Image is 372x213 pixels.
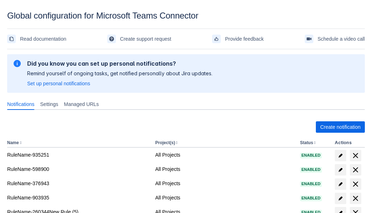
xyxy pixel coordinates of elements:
[64,101,99,108] span: Managed URLs
[7,140,19,145] button: Name
[40,101,58,108] span: Settings
[120,33,171,45] span: Create support request
[351,194,360,203] span: delete
[109,36,114,42] span: support
[300,182,322,186] span: Enabled
[338,167,343,173] span: edit
[155,151,294,158] div: All Projects
[300,196,322,200] span: Enabled
[306,36,312,42] span: videoCall
[7,11,365,21] div: Global configuration for Microsoft Teams Connector
[225,33,264,45] span: Provide feedback
[316,121,365,133] button: Create notification
[338,153,343,158] span: edit
[351,166,360,174] span: delete
[320,121,361,133] span: Create notification
[214,36,219,42] span: feedback
[9,36,14,42] span: documentation
[27,70,212,77] p: Remind yourself of ongoing tasks, get notified personally about Jira updates.
[305,33,365,45] a: Schedule a video call
[7,194,150,201] div: RuleName-903935
[155,180,294,187] div: All Projects
[13,59,21,68] span: information
[107,33,171,45] a: Create support request
[7,180,150,187] div: RuleName-376943
[300,140,313,145] button: Status
[155,194,294,201] div: All Projects
[338,181,343,187] span: edit
[300,153,322,157] span: Enabled
[7,33,66,45] a: Read documentation
[338,196,343,201] span: edit
[212,33,264,45] a: Provide feedback
[7,101,34,108] span: Notifications
[7,151,150,158] div: RuleName-935251
[318,33,365,45] span: Schedule a video call
[351,180,360,188] span: delete
[155,166,294,173] div: All Projects
[7,166,150,173] div: RuleName-598900
[27,80,90,87] a: Set up personal notifications
[27,60,212,67] h2: Did you know you can set up personal notifications?
[300,168,322,172] span: Enabled
[20,33,66,45] span: Read documentation
[155,140,175,145] button: Project(s)
[351,151,360,160] span: delete
[332,138,365,148] th: Actions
